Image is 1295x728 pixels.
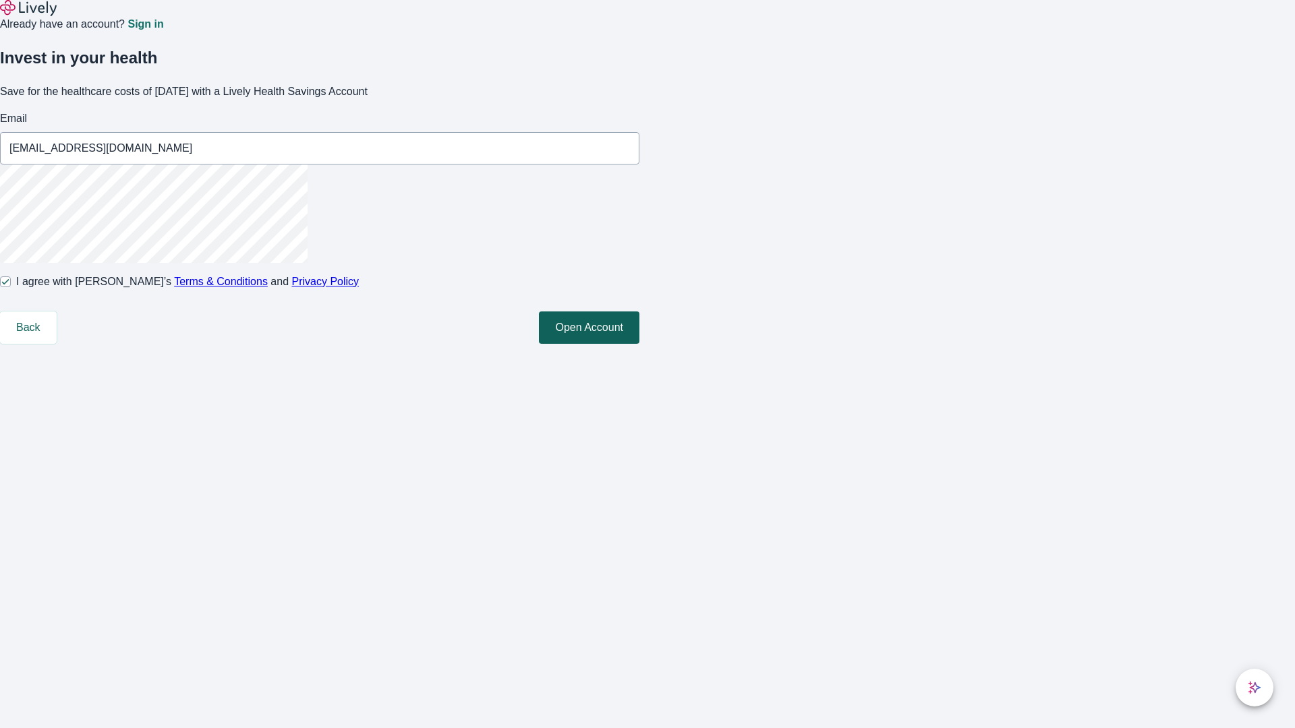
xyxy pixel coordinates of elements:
a: Sign in [127,19,163,30]
button: Open Account [539,311,639,344]
span: I agree with [PERSON_NAME]’s and [16,274,359,290]
a: Privacy Policy [292,276,359,287]
a: Terms & Conditions [174,276,268,287]
button: chat [1236,669,1273,706]
svg: Lively AI Assistant [1248,681,1261,694]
